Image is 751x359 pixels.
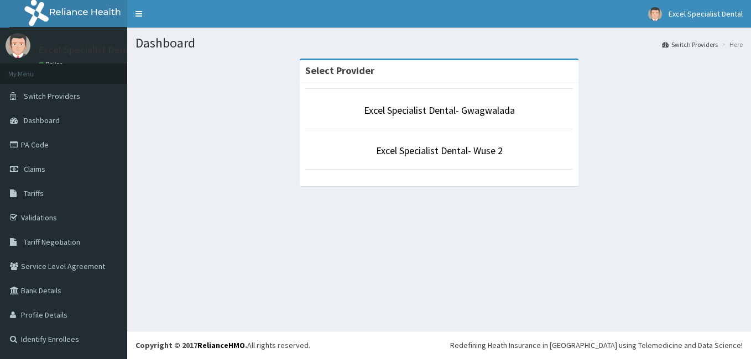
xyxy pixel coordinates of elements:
[669,9,743,19] span: Excel Specialist Dental
[305,64,374,77] strong: Select Provider
[24,188,44,198] span: Tariffs
[39,45,138,55] p: Excel Specialist Dental
[24,164,45,174] span: Claims
[135,36,743,50] h1: Dashboard
[39,60,65,68] a: Online
[197,340,245,350] a: RelianceHMO
[24,115,60,125] span: Dashboard
[127,331,751,359] footer: All rights reserved.
[450,340,743,351] div: Redefining Heath Insurance in [GEOGRAPHIC_DATA] using Telemedicine and Data Science!
[719,40,743,49] li: Here
[648,7,662,21] img: User Image
[376,144,503,157] a: Excel Specialist Dental- Wuse 2
[364,104,515,117] a: Excel Specialist Dental- Gwagwalada
[662,40,718,49] a: Switch Providers
[6,33,30,58] img: User Image
[24,91,80,101] span: Switch Providers
[135,340,247,350] strong: Copyright © 2017 .
[24,237,80,247] span: Tariff Negotiation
